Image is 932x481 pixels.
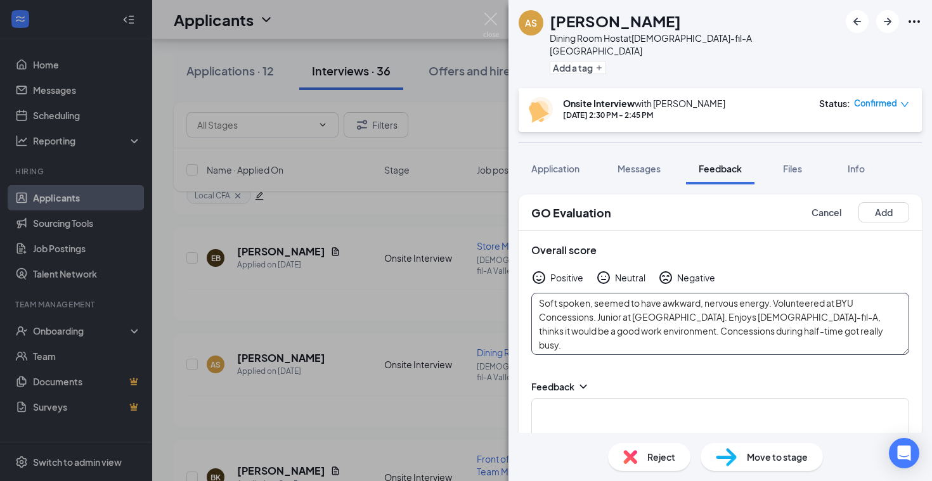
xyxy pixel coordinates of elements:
span: down [900,100,909,109]
span: Application [531,163,579,174]
div: Neutral [615,271,645,284]
svg: ArrowRight [880,14,895,29]
div: AS [525,16,537,29]
button: ArrowLeftNew [846,10,869,33]
b: Onsite Interview [563,98,635,109]
span: Feedback [699,163,742,174]
svg: SadFace [658,270,673,285]
h3: Overall score [531,243,909,257]
span: Files [783,163,802,174]
div: with [PERSON_NAME] [563,97,725,110]
button: Add [858,202,909,222]
button: PlusAdd a tag [550,61,606,74]
button: Cancel [801,202,852,222]
span: Messages [618,163,661,174]
h1: [PERSON_NAME] [550,10,681,32]
textarea: Soft spoken, seemed to have awkward, nervous energy. Volunteered at BYU Concessions. Junior at [G... [531,293,909,355]
svg: ChevronDown [577,380,590,393]
span: Move to stage [747,450,808,464]
svg: ArrowLeftNew [850,14,865,29]
div: Negative [677,271,715,284]
svg: HappyFace [531,270,547,285]
svg: NeutralFace [596,270,611,285]
div: [DATE] 2:30 PM - 2:45 PM [563,110,725,120]
div: Feedback [531,380,574,393]
div: Dining Room Host at [DEMOGRAPHIC_DATA]-fil-A [GEOGRAPHIC_DATA] [550,32,839,57]
span: Confirmed [854,97,897,110]
div: Positive [550,271,583,284]
div: Open Intercom Messenger [889,438,919,468]
svg: Ellipses [907,14,922,29]
span: Info [848,163,865,174]
svg: Plus [595,64,603,72]
h2: GO Evaluation [531,205,611,221]
button: ArrowRight [876,10,899,33]
div: Status : [819,97,850,110]
span: Reject [647,450,675,464]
